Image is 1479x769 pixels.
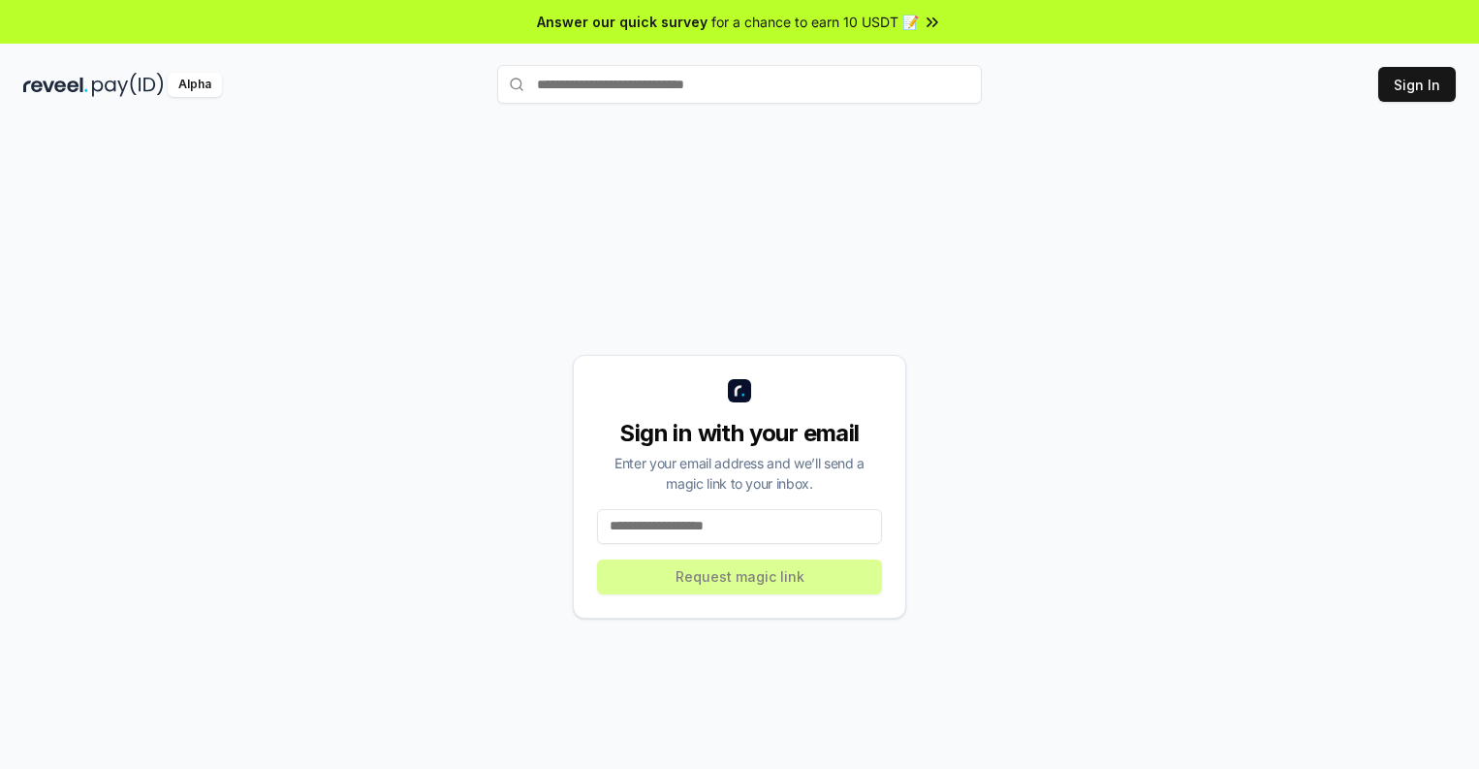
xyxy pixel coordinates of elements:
[597,418,882,449] div: Sign in with your email
[23,73,88,97] img: reveel_dark
[537,12,708,32] span: Answer our quick survey
[711,12,919,32] span: for a chance to earn 10 USDT 📝
[92,73,164,97] img: pay_id
[168,73,222,97] div: Alpha
[597,453,882,494] div: Enter your email address and we’ll send a magic link to your inbox.
[728,379,751,402] img: logo_small
[1378,67,1456,102] button: Sign In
